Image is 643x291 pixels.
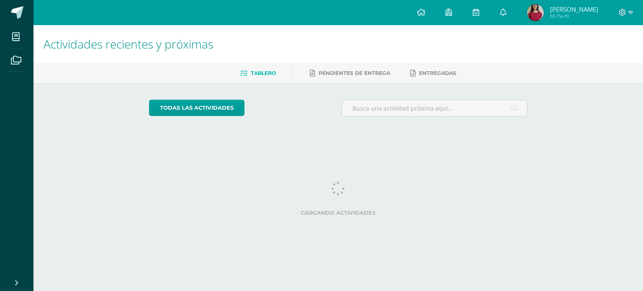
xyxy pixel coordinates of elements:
[342,100,527,116] input: Busca una actividad próxima aquí...
[527,4,544,21] img: 8a3005469a8e920fdccaf29c4afd771f.png
[44,36,213,52] span: Actividades recientes y próximas
[310,67,390,80] a: Pendientes de entrega
[240,67,276,80] a: Tablero
[319,70,390,76] span: Pendientes de entrega
[550,5,598,13] span: [PERSON_NAME]
[410,67,456,80] a: Entregadas
[419,70,456,76] span: Entregadas
[149,100,244,116] a: todas las Actividades
[550,13,598,20] span: Mi Perfil
[149,210,528,216] label: Cargando actividades
[251,70,276,76] span: Tablero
